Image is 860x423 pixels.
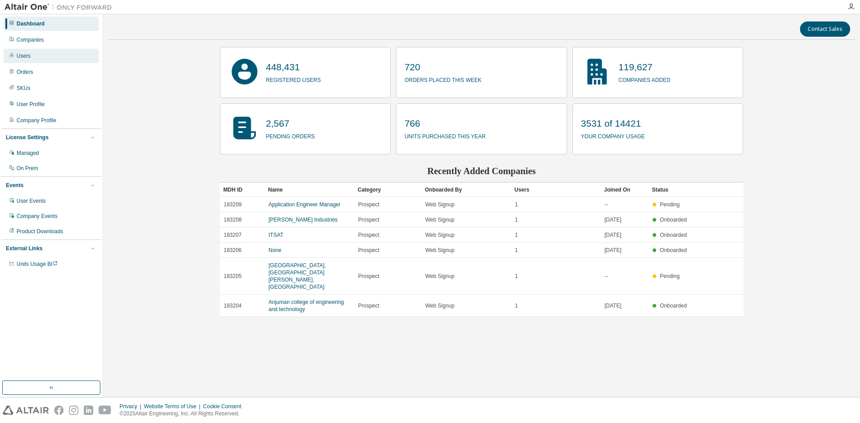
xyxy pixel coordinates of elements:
img: facebook.svg [54,406,64,415]
span: Onboarded [660,217,687,223]
div: On Prem [17,165,38,172]
span: 1 [515,231,518,239]
a: Anjuman college of engineering and technology [269,299,344,312]
span: 183205 [224,273,242,280]
span: 183208 [224,216,242,223]
span: Web Signup [426,247,455,254]
div: MDH ID [224,183,261,197]
a: [GEOGRAPHIC_DATA], [GEOGRAPHIC_DATA][PERSON_NAME], [GEOGRAPHIC_DATA] [269,262,326,290]
div: Product Downloads [17,228,63,235]
span: Prospect [358,231,379,239]
div: External Links [6,245,43,252]
div: Managed [17,150,39,157]
div: License Settings [6,134,48,141]
div: Company Profile [17,117,56,124]
span: Web Signup [426,273,455,280]
div: Company Events [17,213,57,220]
div: Status [652,183,690,197]
span: Prospect [358,273,379,280]
span: 183209 [224,201,242,208]
a: None [269,247,282,253]
p: pending orders [266,130,315,141]
img: youtube.svg [99,406,112,415]
div: Name [268,183,351,197]
span: Onboarded [660,303,687,309]
span: 1 [515,201,518,208]
a: [PERSON_NAME] Industries [269,217,338,223]
span: Web Signup [426,216,455,223]
p: 720 [404,60,482,74]
p: © 2025 Altair Engineering, Inc. All Rights Reserved. [120,410,247,418]
p: 2,567 [266,117,315,130]
p: 3531 of 14421 [581,117,645,130]
span: [DATE] [605,302,622,309]
span: Prospect [358,247,379,254]
h2: Recently Added Companies [220,165,744,177]
span: Prospect [358,201,379,208]
p: units purchased this year [404,130,486,141]
p: 766 [404,117,486,130]
div: Onboarded By [425,183,507,197]
img: linkedin.svg [84,406,93,415]
span: Prospect [358,302,379,309]
span: Prospect [358,216,379,223]
div: Joined On [604,183,645,197]
span: Web Signup [426,201,455,208]
p: orders placed this week [404,74,482,84]
a: Application Engineer Manager [269,201,341,208]
span: -- [605,273,608,280]
span: Pending [660,201,679,208]
span: Onboarded [660,232,687,238]
div: User Events [17,197,46,205]
a: ITSAT [269,232,284,238]
div: User Profile [17,101,45,108]
span: Web Signup [426,302,455,309]
p: 448,431 [266,60,321,74]
div: Website Terms of Use [144,403,203,410]
p: registered users [266,74,321,84]
span: [DATE] [605,247,622,254]
div: Dashboard [17,20,45,27]
div: Companies [17,36,44,43]
img: instagram.svg [69,406,78,415]
div: Cookie Consent [203,403,246,410]
span: Onboarded [660,247,687,253]
span: 1 [515,247,518,254]
span: [DATE] [605,231,622,239]
div: Orders [17,68,33,76]
p: your company usage [581,130,645,141]
span: 183204 [224,302,242,309]
p: 119,627 [619,60,671,74]
span: 1 [515,302,518,309]
p: companies added [619,74,671,84]
div: Privacy [120,403,144,410]
span: 183206 [224,247,242,254]
button: Contact Sales [800,21,850,37]
span: Pending [660,273,679,279]
span: -- [605,201,608,208]
div: SKUs [17,85,30,92]
img: altair_logo.svg [3,406,49,415]
div: Category [358,183,418,197]
span: [DATE] [605,216,622,223]
div: Events [6,182,23,189]
span: 1 [515,216,518,223]
span: Units Usage BI [17,261,58,267]
span: 1 [515,273,518,280]
div: Users [515,183,597,197]
img: Altair One [4,3,116,12]
span: 183207 [224,231,242,239]
span: Web Signup [426,231,455,239]
div: Users [17,52,30,60]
